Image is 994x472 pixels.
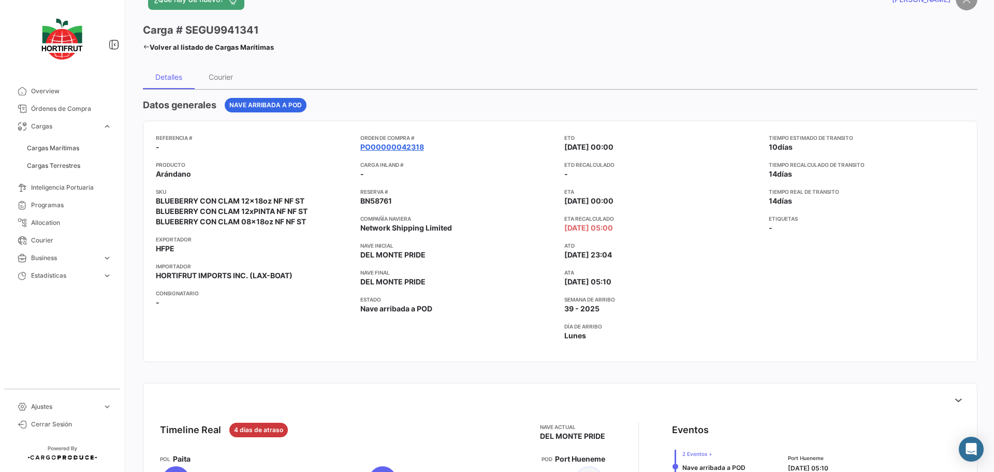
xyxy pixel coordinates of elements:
app-card-info-title: Tiempo real de transito [769,188,965,196]
app-card-info-title: Importador [156,262,352,270]
span: Cargas Marítimas [27,144,79,153]
span: expand_more [103,253,112,263]
app-card-info-title: ATA [564,268,761,277]
div: Abrir Intercom Messenger [959,437,984,462]
a: Allocation [8,214,116,232]
app-card-info-title: ETA Recalculado [564,214,761,223]
img: logo-hortifrut.svg [36,12,88,66]
span: 14 [769,196,777,205]
span: 39 - 2025 [564,304,600,314]
a: Cargas Terrestres [23,158,116,174]
span: Cerrar Sesión [31,420,112,429]
app-card-info-title: Etiquetas [769,214,965,223]
span: Port Hueneme [555,454,605,464]
app-card-info-title: Nave actual [540,423,605,431]
span: Business [31,253,98,263]
app-card-info-title: Estado [360,295,557,304]
app-card-info-title: Exportador [156,235,352,244]
span: Nave arribada a POD [682,464,745,471]
span: - [156,142,159,152]
span: Overview [31,87,112,96]
app-card-info-title: ETA [564,188,761,196]
span: Arándano [156,169,191,179]
span: días [777,196,792,205]
span: - [564,169,568,178]
span: [DATE] 00:00 [564,142,613,152]
span: DEL MONTE PRIDE [540,431,605,441]
span: expand_more [103,271,112,280]
app-card-info-title: Tiempo recalculado de transito [769,161,965,169]
span: Lunes [564,331,586,341]
span: DEL MONTE PRIDE [360,277,426,287]
app-card-info-title: Referencia # [156,134,352,142]
div: Courier [209,73,233,81]
span: Cargas [31,122,98,131]
app-card-info-title: Semana de Arribo [564,295,761,304]
span: [DATE] 05:10 [788,464,828,472]
app-card-info-title: Día de Arribo [564,322,761,331]
a: Programas [8,196,116,214]
a: Volver al listado de Cargas Marítimas [143,40,274,54]
app-card-info-title: Reserva # [360,188,557,196]
h4: Datos generales [143,98,216,112]
app-card-info-title: SKU [156,188,352,196]
a: Cargas Marítimas [23,140,116,156]
span: días [777,169,792,178]
span: Inteligencia Portuaria [31,183,112,192]
span: [DATE] 05:10 [564,277,611,287]
a: Inteligencia Portuaria [8,179,116,196]
span: Nave arribada a POD [229,101,302,110]
span: [DATE] 00:00 [564,196,613,206]
span: HORTIFRUT IMPORTS INC. (LAX-BOAT) [156,270,293,281]
span: Órdenes de Compra [31,104,112,113]
app-card-info-title: POD [542,455,552,463]
span: Network Shipping Limited [360,223,452,233]
span: DEL MONTE PRIDE [360,250,426,260]
span: [DATE] 23:04 [564,250,612,260]
app-card-info-title: Carga inland # [360,161,557,169]
span: BLUEBERRY CON CLAM 12x18oz NF NF ST [156,196,304,206]
span: Nave arribada a POD [360,304,432,314]
span: 4 dias de atraso [234,425,283,435]
span: Cargas Terrestres [27,161,80,170]
app-card-info-title: Producto [156,161,352,169]
span: Allocation [31,218,112,227]
app-card-info-title: Orden de Compra # [360,134,557,142]
span: - [156,297,159,308]
span: BN58761 [360,196,392,206]
a: Courier [8,232,116,249]
app-card-info-title: ETD [564,134,761,142]
span: días [778,142,793,151]
span: Programas [31,201,112,210]
span: HFPE [156,244,174,254]
span: 2 Eventos + [682,450,745,458]
div: Eventos [672,423,709,437]
app-card-info-title: POL [160,455,170,463]
span: BLUEBERRY CON CLAM 12xPINTA NF NF ST [156,206,308,217]
span: - [769,223,772,233]
span: 10 [769,142,778,151]
app-card-info-title: Consignatario [156,289,352,297]
a: Overview [8,82,116,100]
app-card-info-title: ETD Recalculado [564,161,761,169]
app-card-info-title: ATD [564,241,761,250]
a: PO00000042318 [360,142,424,152]
app-card-info-title: Tiempo estimado de transito [769,134,965,142]
span: 14 [769,169,777,178]
span: expand_more [103,402,112,411]
div: Detalles [155,73,182,81]
span: Courier [31,236,112,245]
span: Port Hueneme [788,454,828,462]
span: Ajustes [31,402,98,411]
h3: Carga # SEGU9941341 [143,23,259,37]
span: Estadísticas [31,271,98,280]
span: [DATE] 05:00 [564,223,613,233]
span: Paita [173,454,191,464]
app-card-info-title: Nave inicial [360,241,557,250]
span: expand_more [103,122,112,131]
app-card-info-title: Nave final [360,268,557,277]
div: Timeline Real [160,423,221,437]
app-card-info-title: Compañía naviera [360,214,557,223]
span: BLUEBERRY CON CLAM 08x18oz NF NF ST [156,217,306,227]
a: Órdenes de Compra [8,100,116,118]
